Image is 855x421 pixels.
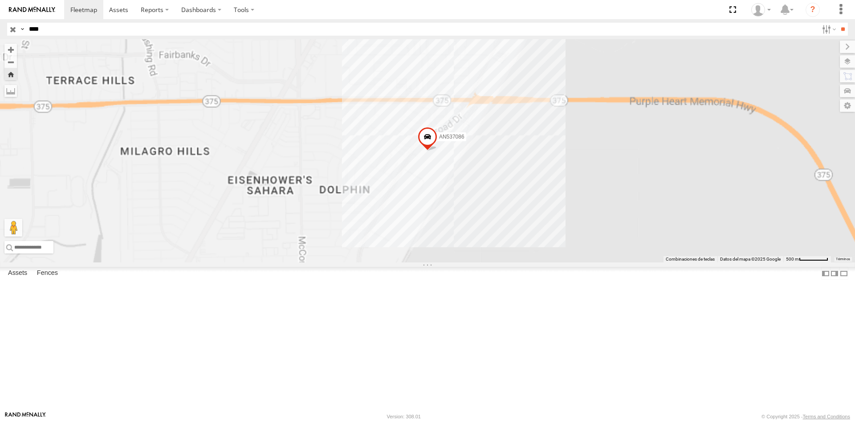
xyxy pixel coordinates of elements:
[783,256,831,262] button: Escala del mapa: 500 m por 62 píxeles
[761,414,850,419] div: © Copyright 2025 -
[4,219,22,237] button: Arrastra al hombrecito al mapa para abrir Street View
[821,267,830,280] label: Dock Summary Table to the Left
[4,85,17,97] label: Measure
[5,412,46,421] a: Visit our Website
[803,414,850,419] a: Terms and Conditions
[839,267,848,280] label: Hide Summary Table
[748,3,774,16] div: Juan Menchaca
[836,258,850,261] a: Términos (se abre en una nueva pestaña)
[818,23,838,36] label: Search Filter Options
[4,68,17,80] button: Zoom Home
[806,3,820,17] i: ?
[830,267,839,280] label: Dock Summary Table to the Right
[4,44,17,56] button: Zoom in
[840,99,855,112] label: Map Settings
[720,257,781,262] span: Datos del mapa ©2025 Google
[786,257,799,262] span: 500 m
[439,134,464,140] span: AN537086
[387,414,421,419] div: Version: 308.01
[4,56,17,68] button: Zoom out
[666,256,715,262] button: Combinaciones de teclas
[4,267,32,280] label: Assets
[9,7,55,13] img: rand-logo.svg
[33,267,62,280] label: Fences
[19,23,26,36] label: Search Query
